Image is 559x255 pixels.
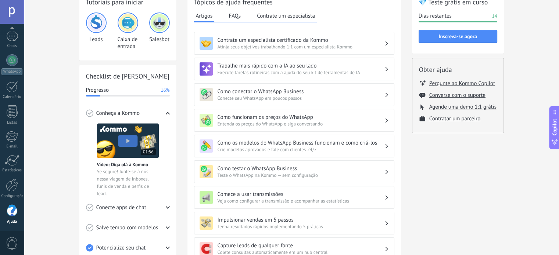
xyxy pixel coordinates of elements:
[86,87,109,94] span: Progresso
[429,92,485,99] button: Converse com o suporte
[438,34,477,39] span: Inscreva-se agora
[227,10,243,21] button: FAQs
[218,114,384,121] h3: Como funcionam os preços do WhatsApp
[429,115,481,122] button: Contratar um parceiro
[419,12,452,20] span: Dias restantes
[1,44,23,48] div: Chats
[161,87,169,94] span: 16%
[218,242,384,249] h3: Capture leads de qualquer fonte
[218,146,384,153] span: Crie modelos aprovados e fale com clientes 24/7
[429,103,497,110] button: Agende uma demo 1:1 grátis
[96,110,140,117] span: Conheça a Kommo
[1,219,23,224] div: Ajuda
[97,123,159,158] img: Meet video
[218,198,384,204] span: Veja como configurar a transmissão e acompanhar as estatísticas
[551,119,558,135] span: Copilot
[218,37,384,44] h3: Contrate um especialista certificado da Kommo
[218,191,384,198] h3: Comece a usar transmissões
[218,88,384,95] h3: Como conectar o WhatsApp Business
[97,161,148,168] span: Vídeo: Diga olá à Kommo
[492,12,497,20] span: 14
[218,172,384,178] span: Teste o WhatsApp na Kommo — sem configuração
[218,139,384,146] h3: Como os modelos do WhatsApp Business funcionam e como criá-los
[218,223,384,230] span: Tenha resultados rápidos implementando 5 práticas
[429,80,495,87] button: Pergunte ao Kommo Copilot
[86,72,170,81] h2: Checklist de [PERSON_NAME]
[1,120,23,125] div: Listas
[194,10,215,22] button: Artigos
[1,194,23,198] div: Configurações
[96,224,158,232] span: Salve tempo com modelos
[96,244,146,252] span: Potencialize seu chat
[1,95,23,99] div: Calendário
[1,168,23,173] div: Estatísticas
[97,168,159,197] span: Se segure! Junte-se à nós nessa viagem de inboxes, funis de venda e perfis de lead.
[218,216,384,223] h3: Impulsionar vendas em 5 passos
[118,12,138,50] div: Caixa de entrada
[218,95,384,101] span: Conecte seu WhatsApp em poucos passos
[218,69,384,76] span: Execute tarefas rotineiras com a ajuda do seu kit de ferramentas de IA
[218,44,384,50] span: Atinja seus objetivos trabalhando 1:1 com um especialista Kommo
[419,65,497,74] h2: Obter ajuda
[419,30,497,43] button: Inscreva-se agora
[218,121,384,127] span: Entenda os preços do WhatsApp e siga conversando
[218,165,384,172] h3: Como testar o WhatsApp Business
[96,204,146,211] span: Conecte apps de chat
[1,68,22,75] div: WhatsApp
[149,12,170,50] div: Salesbot
[86,12,107,50] div: Leads
[255,10,317,21] button: Contrate um especialista
[218,62,384,69] h3: Trabalhe mais rápido com a IA ao seu lado
[1,144,23,149] div: E-mail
